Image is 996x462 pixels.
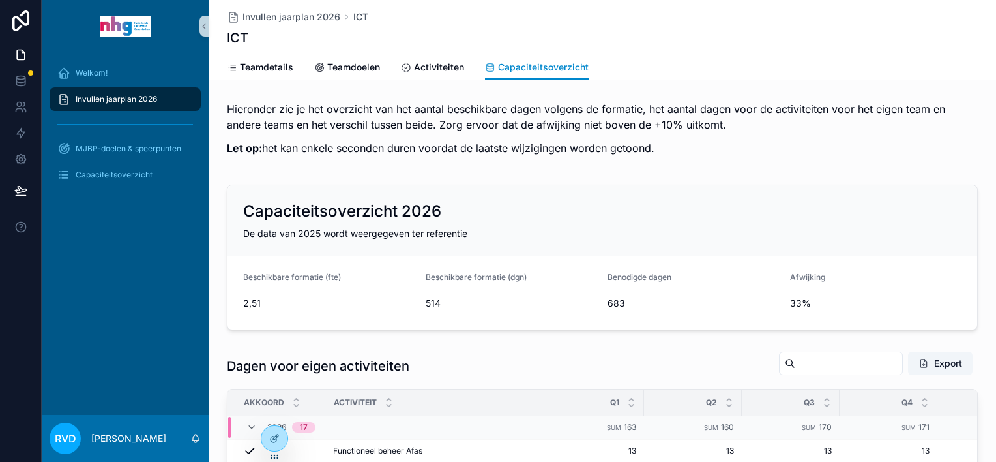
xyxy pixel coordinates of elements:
a: Welkom! [50,61,201,85]
span: Invullen jaarplan 2026 [242,10,340,23]
div: scrollable content [42,52,209,227]
span: Teamdoelen [327,61,380,74]
span: Capaciteitsoverzicht [498,61,589,74]
a: 13 [554,446,636,456]
a: 13 [847,446,930,456]
span: 683 [608,297,780,310]
span: Invullen jaarplan 2026 [76,94,157,104]
h2: Capaciteitsoverzicht 2026 [243,201,441,222]
span: Welkom! [76,68,108,78]
small: Sum [607,424,621,431]
span: Teamdetails [240,61,293,74]
a: Invullen jaarplan 2026 [227,10,340,23]
span: 160 [721,422,734,432]
p: het kan enkele seconden duren voordat de laatste wijzigingen worden getoond. [227,140,978,156]
span: Capaciteitsoverzicht [76,170,153,180]
span: 2026 [267,422,287,433]
span: Q4 [901,397,913,408]
a: Invullen jaarplan 2026 [50,87,201,111]
a: Capaciteitsoverzicht [485,55,589,80]
span: 2,51 [243,297,415,310]
a: 13 [652,446,734,456]
a: ICT [353,10,368,23]
span: Beschikbare formatie (dgn) [426,272,527,282]
strong: Let op: [227,142,262,155]
span: Akkoord [244,397,284,408]
small: Sum [901,424,916,431]
h1: Dagen voor eigen activiteiten [227,357,409,375]
span: 33% [790,297,962,310]
span: Q1 [610,397,619,408]
span: Q2 [706,397,717,408]
span: MJBP-doelen & speerpunten [76,144,181,154]
p: [PERSON_NAME] [91,432,166,445]
a: Capaciteitsoverzicht [50,163,201,187]
span: Activiteiten [414,61,464,74]
span: 514 [426,297,598,310]
span: Afwijking [790,272,825,282]
img: App logo [100,16,151,37]
a: Teamdetails [227,55,293,82]
p: Hieronder zie je het overzicht van het aantal beschikbare dagen volgens de formatie, het aantal d... [227,101,978,132]
a: Teamdoelen [314,55,380,82]
span: Q3 [804,397,815,408]
span: Rvd [55,431,76,446]
h1: ICT [227,29,248,47]
span: 163 [624,422,636,432]
a: MJBP-doelen & speerpunten [50,137,201,161]
a: Functioneel beheer Afas [333,446,538,456]
button: Export [908,352,973,375]
a: 13 [750,446,832,456]
span: De data van 2025 wordt weergegeven ter referentie [243,228,467,239]
div: 17 [300,422,308,433]
span: Beschikbare formatie (fte) [243,272,341,282]
span: 170 [819,422,832,432]
span: Activiteit [334,397,377,408]
small: Sum [802,424,816,431]
span: Functioneel beheer Afas [333,446,422,456]
span: Benodigde dagen [608,272,671,282]
a: Activiteiten [401,55,464,82]
small: Sum [704,424,718,431]
span: 171 [918,422,930,432]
